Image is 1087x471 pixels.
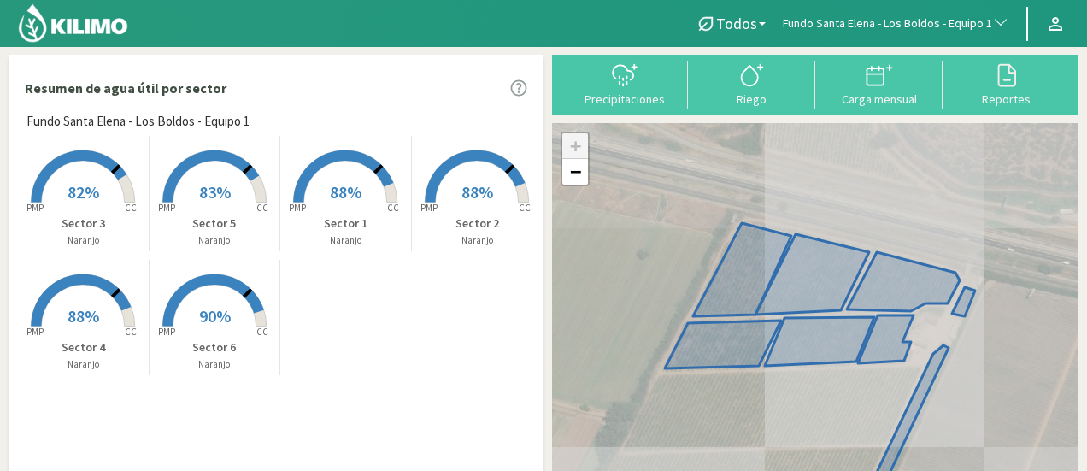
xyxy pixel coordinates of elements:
p: Naranjo [18,357,149,372]
button: Fundo Santa Elena - Los Boldos - Equipo 1 [774,5,1018,43]
p: Naranjo [18,233,149,248]
button: Reportes [943,61,1070,106]
tspan: CC [126,326,138,338]
div: Riego [693,93,810,105]
tspan: CC [256,326,268,338]
p: Naranjo [412,233,543,248]
div: Carga mensual [820,93,937,105]
p: Naranjo [150,233,280,248]
span: 82% [68,181,99,203]
tspan: CC [520,202,532,214]
p: Naranjo [280,233,411,248]
tspan: PMP [289,202,306,214]
div: Reportes [948,93,1065,105]
p: Sector 4 [18,339,149,356]
p: Resumen de agua útil por sector [25,78,226,98]
p: Sector 3 [18,215,149,233]
tspan: PMP [26,202,44,214]
span: Fundo Santa Elena - Los Boldos - Equipo 1 [783,15,992,32]
span: 83% [199,181,231,203]
a: Zoom out [562,159,588,185]
div: Precipitaciones [566,93,683,105]
button: Carga mensual [815,61,943,106]
span: Fundo Santa Elena - Los Boldos - Equipo 1 [26,112,250,132]
tspan: CC [126,202,138,214]
button: Precipitaciones [561,61,688,106]
p: Sector 5 [150,215,280,233]
img: Kilimo [17,3,129,44]
a: Zoom in [562,133,588,159]
span: 88% [68,305,99,327]
p: Sector 2 [412,215,543,233]
tspan: PMP [420,202,438,214]
tspan: PMP [26,326,44,338]
button: Riego [688,61,815,106]
span: 88% [330,181,361,203]
p: Sector 6 [150,339,280,356]
span: 88% [461,181,493,203]
p: Naranjo [150,357,280,372]
tspan: PMP [158,326,175,338]
span: 90% [199,305,231,327]
tspan: CC [388,202,400,214]
tspan: CC [256,202,268,214]
p: Sector 1 [280,215,411,233]
span: Todos [716,15,757,32]
tspan: PMP [158,202,175,214]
